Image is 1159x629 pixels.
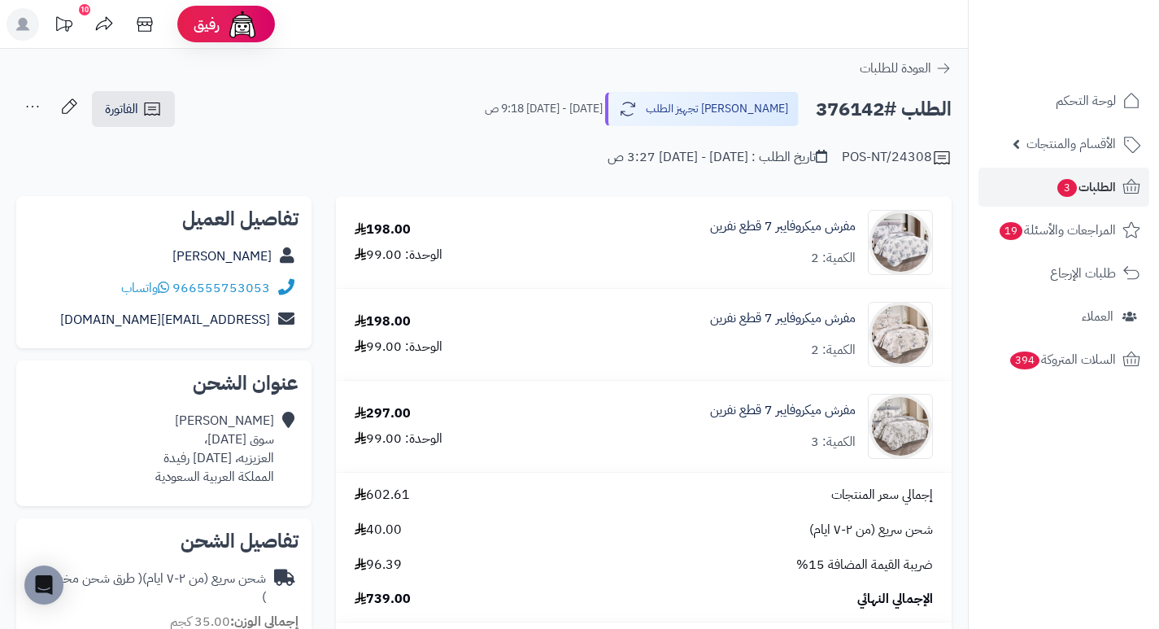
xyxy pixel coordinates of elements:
[857,590,933,609] span: الإجمالي النهائي
[605,92,799,126] button: [PERSON_NAME] تجهيز الطلب
[811,249,856,268] div: الكمية: 2
[172,278,270,298] a: 966555753053
[355,338,442,356] div: الوحدة: 99.00
[194,15,220,34] span: رفيق
[978,340,1149,379] a: السلات المتروكة394
[978,211,1149,250] a: المراجعات والأسئلة19
[978,81,1149,120] a: لوحة التحكم
[24,566,63,605] div: Open Intercom Messenger
[355,312,411,331] div: 198.00
[978,254,1149,293] a: طلبات الإرجاع
[809,521,933,539] span: شحن سريع (من ٢-٧ ايام)
[43,8,84,45] a: تحديثات المنصة
[485,101,603,117] small: [DATE] - [DATE] 9:18 ص
[860,59,931,78] span: العودة للطلبات
[355,430,442,448] div: الوحدة: 99.00
[1010,352,1039,369] span: 394
[869,394,932,459] img: 1752908738-1-90x90.jpg
[355,556,402,574] span: 96.39
[1056,176,1116,199] span: الطلبات
[1026,133,1116,155] span: الأقسام والمنتجات
[811,433,856,452] div: الكمية: 3
[978,297,1149,336] a: العملاء
[869,302,932,367] img: 1752908063-1-90x90.jpg
[1057,179,1077,197] span: 3
[172,247,272,266] a: [PERSON_NAME]
[79,4,90,15] div: 10
[796,556,933,574] span: ضريبة القيمة المضافة 15%
[710,309,856,328] a: مفرش ميكروفايبر 7 قطع نفرين
[1056,90,1116,112] span: لوحة التحكم
[355,521,402,539] span: 40.00
[998,219,1116,242] span: المراجعات والأسئلة
[226,8,259,41] img: ai-face.png
[842,148,952,168] div: POS-NT/24308
[811,341,856,360] div: الكمية: 2
[29,531,298,551] h2: تفاصيل الشحن
[608,148,827,167] div: تاريخ الطلب : [DATE] - [DATE] 3:27 ص
[105,99,138,119] span: الفاتورة
[710,401,856,420] a: مفرش ميكروفايبر 7 قطع نفرين
[1050,262,1116,285] span: طلبات الإرجاع
[831,486,933,505] span: إجمالي سعر المنتجات
[355,486,410,505] span: 602.61
[355,404,411,423] div: 297.00
[355,246,442,264] div: الوحدة: 99.00
[29,373,298,393] h2: عنوان الشحن
[869,210,932,275] img: 1752907903-1-90x90.jpg
[860,59,952,78] a: العودة للطلبات
[29,570,266,607] div: شحن سريع (من ٢-٧ ايام)
[92,91,175,127] a: الفاتورة
[121,278,169,298] a: واتساب
[355,590,411,609] span: 739.00
[29,209,298,229] h2: تفاصيل العميل
[1009,348,1116,371] span: السلات المتروكة
[355,221,411,239] div: 198.00
[816,93,952,126] h2: الطلب #376142
[60,310,270,330] a: [EMAIL_ADDRESS][DOMAIN_NAME]
[978,168,1149,207] a: الطلبات3
[710,217,856,236] a: مفرش ميكروفايبر 7 قطع نفرين
[1082,305,1113,328] span: العملاء
[155,412,274,486] div: [PERSON_NAME] سوق [DATE]، العزيزيه، [DATE] رفيدة المملكة العربية السعودية
[1000,222,1022,240] span: 19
